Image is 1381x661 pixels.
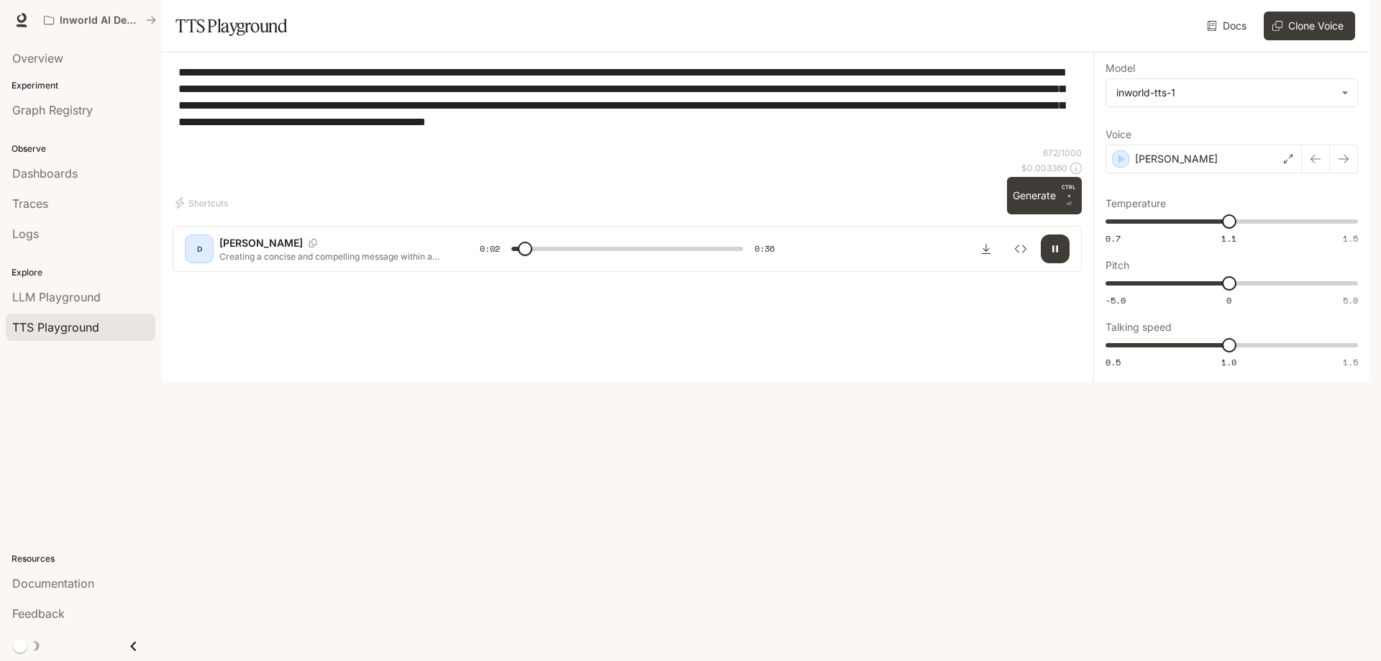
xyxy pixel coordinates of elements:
button: Copy Voice ID [303,239,323,247]
span: 1.5 [1343,232,1358,245]
p: $ 0.003360 [1021,162,1067,174]
div: inworld-tts-1 [1116,86,1334,100]
p: [PERSON_NAME] [1135,152,1218,166]
span: 0:36 [755,242,775,256]
p: Talking speed [1106,322,1172,332]
span: -5.0 [1106,294,1126,306]
button: All workspaces [37,6,163,35]
p: 672 / 1000 [1043,147,1082,159]
p: ⏎ [1062,183,1076,209]
button: Download audio [972,234,1001,263]
button: GenerateCTRL +⏎ [1007,177,1082,214]
span: 0 [1226,294,1231,306]
p: [PERSON_NAME] [219,236,303,250]
span: 0.7 [1106,232,1121,245]
h1: TTS Playground [176,12,287,40]
a: Docs [1204,12,1252,40]
span: 5.0 [1343,294,1358,306]
span: 0:02 [480,242,500,256]
span: 0.5 [1106,356,1121,368]
button: Inspect [1006,234,1035,263]
p: Model [1106,63,1135,73]
p: Temperature [1106,199,1166,209]
span: 1.1 [1221,232,1236,245]
span: 1.0 [1221,356,1236,368]
div: inworld-tts-1 [1106,79,1357,106]
button: Clone Voice [1264,12,1355,40]
span: 1.5 [1343,356,1358,368]
p: Voice [1106,129,1131,140]
button: Shortcuts [173,191,234,214]
p: Creating a concise and compelling message within a 1000-character limit requires careful planning... [219,250,445,263]
p: Inworld AI Demos [60,14,140,27]
p: Pitch [1106,260,1129,270]
p: CTRL + [1062,183,1076,200]
div: D [188,237,211,260]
